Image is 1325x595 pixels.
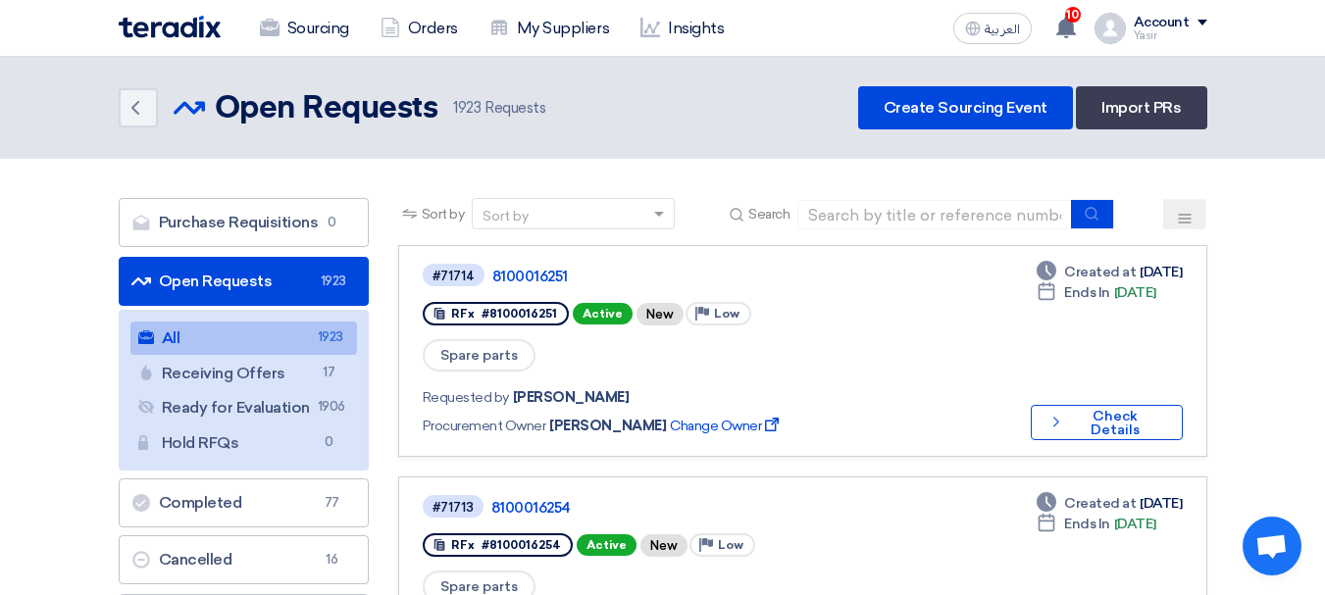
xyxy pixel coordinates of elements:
div: Yasir [1134,30,1207,41]
span: 16 [321,550,344,570]
div: [DATE] [1037,514,1156,534]
span: Change Owner [670,416,783,436]
span: Active [573,303,633,324]
div: [DATE] [1037,262,1182,282]
a: Insights [625,7,739,50]
span: العربية [985,23,1020,36]
span: 10 [1065,7,1081,23]
span: 1923 [321,272,344,291]
span: Sort by [422,204,465,224]
a: My Suppliers [474,7,625,50]
span: Ends In [1064,514,1110,534]
div: Account [1134,15,1190,31]
span: #8100016251 [482,307,557,321]
span: 1906 [318,397,341,418]
a: Orders [365,7,474,50]
div: Open chat [1243,517,1301,575]
button: Check Details [1031,405,1183,440]
span: Low [718,538,743,552]
img: Teradix logo [119,16,221,38]
a: Open Requests1923 [119,257,369,306]
img: profile_test.png [1095,13,1126,44]
div: [DATE] [1037,282,1156,303]
span: Requested by [423,387,509,408]
h2: Open Requests [215,89,438,128]
a: Purchase Requisitions0 [119,198,369,247]
a: Import PRs [1076,86,1206,129]
span: 1923 [318,327,341,348]
button: العربية [953,13,1032,44]
span: Spare parts [423,339,535,372]
span: 1923 [453,99,481,117]
div: New [640,534,688,557]
span: 17 [318,363,341,383]
span: 77 [321,493,344,513]
a: 8100016254 [491,499,982,517]
span: [PERSON_NAME] [549,416,666,436]
a: Sourcing [244,7,365,50]
span: #8100016254 [482,538,561,552]
a: Create Sourcing Event [858,86,1073,129]
span: Procurement Owner [423,416,546,436]
a: 8100016251 [492,268,983,285]
div: Sort by [483,206,529,226]
div: New [637,303,684,325]
a: All [130,322,357,355]
span: Requests [453,97,545,120]
div: #71713 [433,501,474,514]
span: Created at [1064,493,1136,514]
div: [DATE] [1037,493,1182,514]
a: Cancelled16 [119,535,369,584]
span: Ends In [1064,282,1110,303]
a: Completed77 [119,478,369,527]
span: [PERSON_NAME] [513,387,630,408]
span: Low [714,307,739,321]
span: Search [748,204,790,224]
div: #71714 [433,270,475,282]
span: Created at [1064,262,1136,282]
a: Receiving Offers [130,357,357,390]
input: Search by title or reference number [797,200,1072,229]
span: 0 [318,432,341,453]
span: 0 [321,213,344,232]
span: RFx [451,538,475,552]
span: RFx [451,307,475,321]
a: Ready for Evaluation [130,391,357,424]
a: Hold RFQs [130,426,357,460]
span: Active [577,534,637,556]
